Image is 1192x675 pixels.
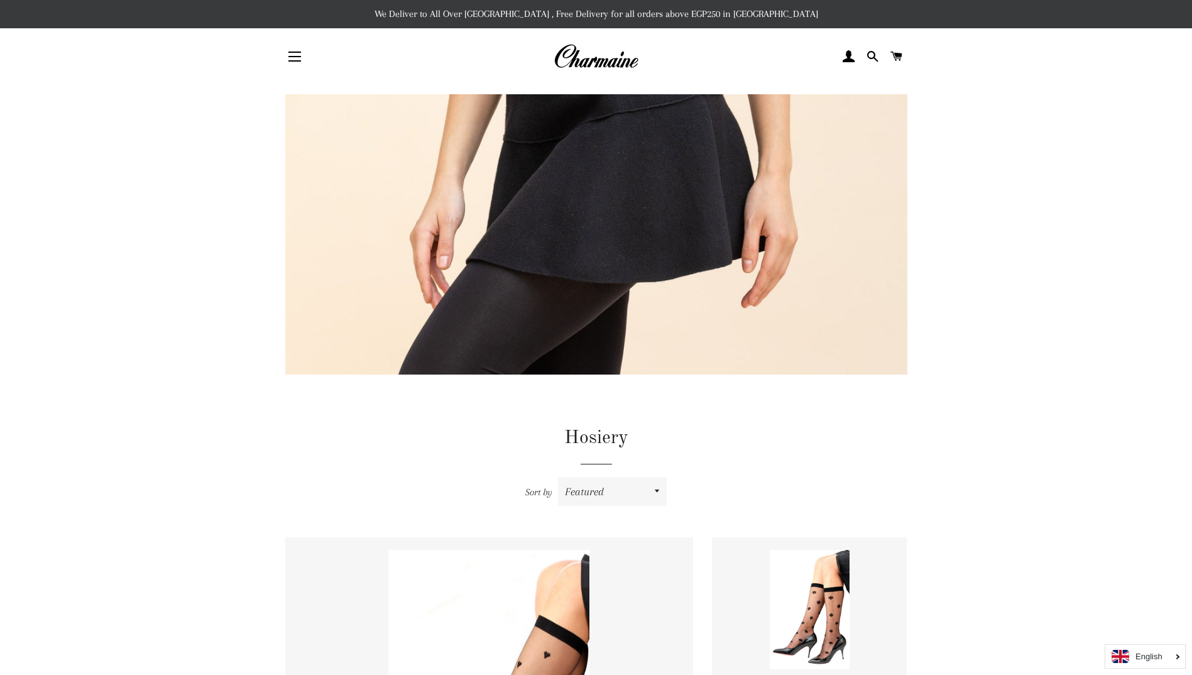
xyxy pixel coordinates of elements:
img: Charmaine Egypt [554,43,638,70]
span: Sort by [525,486,552,498]
h1: Hosiery [285,425,907,451]
i: English [1135,652,1162,661]
a: English [1112,650,1179,663]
